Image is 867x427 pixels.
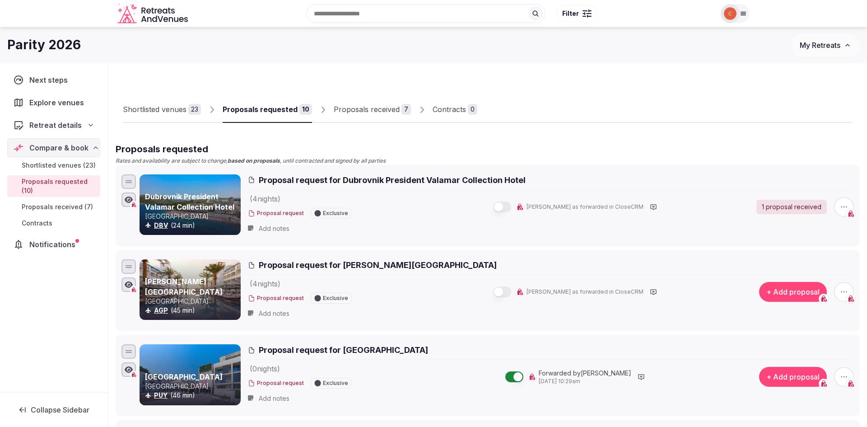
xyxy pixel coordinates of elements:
a: Shortlisted venues (23) [7,159,100,172]
span: Proposal request for Dubrovnik President Valamar Collection Hotel [259,174,526,186]
button: Proposal request [248,380,304,387]
a: Contracts0 [433,97,477,123]
button: Proposal request [248,210,304,217]
span: [DATE] 10:29am [539,378,631,385]
span: Compare & book [29,142,89,153]
h2: Proposals requested [116,143,860,155]
a: Proposals received7 [334,97,411,123]
div: 0 [468,104,477,115]
span: ( 4 night s ) [250,279,280,288]
span: ( 0 night s ) [250,364,280,373]
a: Proposals requested10 [223,97,312,123]
div: Shortlisted venues [123,104,186,115]
span: ( 4 night s ) [250,194,280,203]
p: [GEOGRAPHIC_DATA] [145,382,239,391]
span: [PERSON_NAME] as forwarded in CloseCRM [527,288,643,296]
button: My Retreats [791,34,860,56]
button: + Add proposal [759,282,827,302]
a: Proposals requested (10) [7,175,100,197]
div: 10 [299,104,312,115]
span: Proposals requested (10) [22,177,97,195]
a: Contracts [7,217,100,230]
button: PUY [154,391,168,400]
div: (45 min) [145,306,239,315]
p: Rates and availability are subject to change, , until contracted and signed by all parties [116,157,860,165]
a: Explore venues [7,93,100,112]
h1: Parity 2026 [7,36,81,54]
a: [PERSON_NAME][GEOGRAPHIC_DATA] [145,277,223,296]
div: 23 [188,104,201,115]
div: Proposals requested [223,104,298,115]
div: (24 min) [145,221,239,230]
button: + Add proposal [759,367,827,387]
a: Dubrovnik President Valamar Collection Hotel [145,192,234,211]
svg: Retreats and Venues company logo [117,4,190,24]
a: AGP [154,306,168,314]
img: Catalina [724,7,736,20]
span: Exclusive [323,380,348,386]
span: Shortlisted venues (23) [22,161,96,170]
span: Add notes [259,394,289,403]
span: Explore venues [29,97,88,108]
p: [GEOGRAPHIC_DATA] [145,297,239,306]
a: [GEOGRAPHIC_DATA] [145,372,223,381]
div: Proposals received [334,104,400,115]
button: DBV [154,221,168,230]
span: Collapse Sidebar [31,405,89,414]
span: Next steps [29,75,71,85]
div: (46 min) [145,391,239,400]
a: Notifications [7,235,100,254]
a: 1 proposal received [756,200,827,214]
span: [PERSON_NAME] as forwarded in CloseCRM [527,203,643,211]
span: Forwarded by [PERSON_NAME] [539,369,631,378]
span: My Retreats [800,41,840,50]
a: Proposals received (7) [7,201,100,213]
button: Proposal request [248,295,304,302]
a: DBV [154,221,168,229]
strong: based on proposals [228,157,280,164]
a: PUY [154,391,168,399]
a: Visit the homepage [117,4,190,24]
a: Next steps [7,70,100,89]
span: Exclusive [323,211,348,216]
span: Add notes [259,224,289,233]
button: Filter [556,5,597,22]
span: Retreat details [29,120,82,131]
span: Add notes [259,309,289,318]
div: Contracts [433,104,466,115]
span: Proposal request for [GEOGRAPHIC_DATA] [259,344,428,356]
span: Exclusive [323,296,348,301]
a: Shortlisted venues23 [123,97,201,123]
div: 7 [401,104,411,115]
button: AGP [154,306,168,315]
span: Notifications [29,239,79,250]
span: Contracts [22,219,52,228]
span: Filter [562,9,579,18]
p: [GEOGRAPHIC_DATA] [145,212,239,221]
span: Proposal request for [PERSON_NAME][GEOGRAPHIC_DATA] [259,259,497,271]
span: Proposals received (7) [22,202,93,211]
button: Collapse Sidebar [7,400,100,420]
